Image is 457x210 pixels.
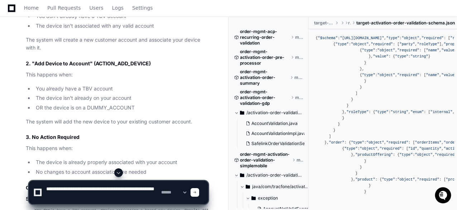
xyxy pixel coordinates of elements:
p: This happens when: [26,71,208,79]
span: order-mgmt-activation-order-summary [240,69,289,86]
span: master [294,75,303,80]
span: "type" [386,36,400,40]
span: "internal" [430,110,453,114]
svg: Directory [240,108,244,117]
span: target-activation-order-validation-schema.json [356,20,455,26]
span: master [297,157,303,163]
span: "required" [422,36,444,40]
img: 7521149027303_d2c55a7ec3fe4098c2f6_72.png [15,53,28,66]
span: order-mgmt-activation-order-pre-processor [240,49,289,66]
span: "roleType" [417,42,439,46]
button: AccountValidationImpl.java [243,129,304,139]
span: Home [24,6,39,10]
span: "type" [362,48,375,52]
li: The device is already properly associated with your account [34,158,208,167]
span: "value" [442,73,457,77]
span: Pylon [71,112,87,117]
span: "required" [371,42,393,46]
button: Start new chat [122,55,130,64]
img: Matt Kasner [7,89,19,101]
span: "type" [336,42,349,46]
span: "order" [329,140,344,145]
span: "party" [399,42,415,46]
span: "object" [377,48,395,52]
span: "object" [415,153,433,157]
span: "object" [351,42,369,46]
span: [PERSON_NAME] [22,96,58,102]
span: /activation-order-validation-lifeline/src/main/java/com/tracfone/activation/order/validation/life... [246,110,303,116]
span: [DATE] [63,96,78,102]
span: "required" [386,140,409,145]
span: "required" [435,153,457,157]
a: Powered byPylon [50,112,87,117]
div: Past conversations [7,78,46,84]
span: "object" [360,146,377,151]
span: "quantity" [419,146,442,151]
button: SafelinkOrderValidationServiceImpl.java [243,139,304,149]
div: Start new chat [32,53,117,60]
li: The device isn't associated with any valid account [34,22,208,30]
p: This happens when: [26,144,208,153]
img: 1736555170064-99ba0984-63c1-480f-8ee9-699278ef63ed [14,96,20,102]
span: "type" [362,73,375,77]
div: We're available if you need us! [32,60,98,66]
span: Settings [132,6,153,10]
span: "required" [397,73,419,77]
li: OR the device is on a DUMMY_ACCOUNT [34,104,208,112]
span: "required" [397,48,419,52]
span: "value" [442,48,457,52]
h3: 3. No Action Required [26,134,208,141]
span: order-mgmt-activation-order-validation-simplemobile [240,151,291,169]
span: order-mgmt-acp-recurring-order-validation [240,29,289,46]
span: "roleType" [347,110,369,114]
span: "type" [399,153,413,157]
span: "string" [391,110,408,114]
span: Users [90,6,104,10]
span: "[URL][DOMAIN_NAME]" [340,36,384,40]
div: Welcome [7,28,130,40]
span: "type" [395,54,408,59]
span: "name" [426,73,439,77]
span: "object" [366,140,384,145]
span: "$schema" [318,36,338,40]
span: "type" [375,110,389,114]
span: master [295,55,303,60]
button: See all [111,76,130,85]
span: Pull Requests [47,6,81,10]
span: resources [348,20,351,26]
p: The system will create a new customer account and associate your device with it. [26,36,208,52]
span: master [295,95,303,101]
span: "value" [373,54,389,59]
li: The device isn't already on your account [34,94,208,102]
span: AccountValidation.java [251,121,298,126]
p: The system will add the new device to your existing customer account. [26,118,208,126]
span: "orderItems" [415,140,442,145]
span: AccountValidationImpl.java [251,131,306,136]
span: "name" [426,48,439,52]
span: master [295,34,303,40]
span: "type" [351,140,364,145]
img: 1736555170064-99ba0984-63c1-480f-8ee9-699278ef63ed [7,53,20,66]
img: PlayerZero [7,7,21,21]
span: "object" [402,36,419,40]
iframe: Open customer support [434,186,453,206]
span: "type" [344,146,357,151]
button: /activation-order-validation-lifeline/src/main/java/com/tracfone/activation/order/validation/life... [234,107,303,118]
span: "string" [410,54,428,59]
span: "enum" [410,110,424,114]
span: "productOffering" [355,153,393,157]
button: AccountValidation.java [243,118,304,129]
span: "id" [408,146,417,151]
h3: 2. "Add Device to Account" (ACTION_ADD_DEVICE) [26,60,208,67]
span: "required" [380,146,402,151]
span: SafelinkOrderValidationServiceImpl.java [251,141,333,146]
span: Logs [112,6,124,10]
span: order-mgmt-activation-order-validation-gdp [240,89,289,106]
span: • [59,96,62,102]
li: No changes to account association are needed [34,168,208,176]
span: "object" [377,73,395,77]
li: You already have a TBV account [34,85,208,93]
span: target-activation-order-validation-tbv [314,20,334,26]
